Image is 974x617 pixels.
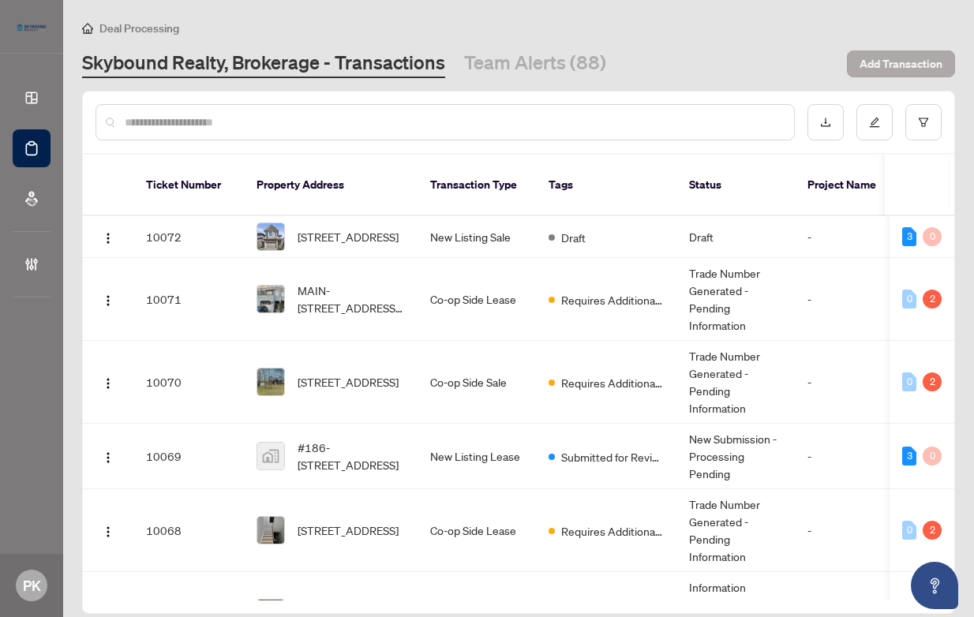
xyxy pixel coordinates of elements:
td: New Listing Lease [418,424,536,489]
img: thumbnail-img [257,286,284,312]
img: Logo [102,232,114,245]
img: thumbnail-img [257,443,284,469]
span: Requires Additional Docs [561,291,664,308]
td: 10072 [133,216,244,258]
th: Status [676,155,795,216]
button: Logo [96,224,121,249]
button: Logo [96,369,121,395]
th: Ticket Number [133,155,244,216]
td: - [795,216,890,258]
span: #186-[STREET_ADDRESS] [298,439,405,473]
td: Draft [676,216,795,258]
button: Logo [96,286,121,312]
span: [STREET_ADDRESS] [298,228,399,245]
img: thumbnail-img [257,517,284,544]
a: Skybound Realty, Brokerage - Transactions [82,50,445,78]
span: [STREET_ADDRESS] [298,522,399,539]
img: Logo [102,377,114,390]
span: edit [869,117,880,128]
img: thumbnail-img [257,223,284,250]
span: Requires Additional Docs [561,522,664,540]
th: Project Name [795,155,890,216]
th: Transaction Type [418,155,536,216]
span: Submitted for Review [561,448,664,466]
a: Team Alerts (88) [464,50,606,78]
td: Trade Number Generated - Pending Information [676,489,795,572]
td: - [795,258,890,341]
button: Logo [96,518,121,543]
img: Logo [102,451,114,464]
th: Tags [536,155,676,216]
button: Open asap [911,562,958,609]
td: 10068 [133,489,244,572]
span: Deal Processing [99,21,179,36]
td: Trade Number Generated - Pending Information [676,341,795,424]
div: 2 [923,372,942,391]
th: Property Address [244,155,418,216]
span: download [820,117,831,128]
div: 2 [923,290,942,308]
img: Logo [102,525,114,538]
td: 10070 [133,341,244,424]
span: PK [23,574,41,596]
td: Co-op Side Lease [418,489,536,572]
td: Co-op Side Sale [418,341,536,424]
td: New Listing Sale [418,216,536,258]
td: 10071 [133,258,244,341]
div: 0 [902,290,916,308]
td: Co-op Side Lease [418,258,536,341]
img: Logo [102,294,114,307]
div: 3 [902,447,916,466]
div: 2 [923,521,942,540]
button: Add Transaction [847,50,955,77]
span: Add Transaction [860,51,942,77]
td: 10069 [133,424,244,489]
img: logo [13,20,51,36]
div: 0 [902,372,916,391]
div: 3 [902,227,916,246]
span: home [82,23,93,34]
td: New Submission - Processing Pending [676,424,795,489]
td: - [795,424,890,489]
div: 0 [902,521,916,540]
td: - [795,489,890,572]
button: Logo [96,443,121,469]
span: MAIN-[STREET_ADDRESS][PERSON_NAME] [298,282,405,316]
div: 0 [923,447,942,466]
td: Trade Number Generated - Pending Information [676,258,795,341]
span: [STREET_ADDRESS] [298,373,399,391]
button: filter [905,104,942,140]
span: Draft [561,229,586,246]
span: filter [918,117,929,128]
button: edit [856,104,893,140]
img: thumbnail-img [257,368,284,395]
td: - [795,341,890,424]
span: Requires Additional Docs [561,374,664,391]
button: download [807,104,844,140]
div: 0 [923,227,942,246]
